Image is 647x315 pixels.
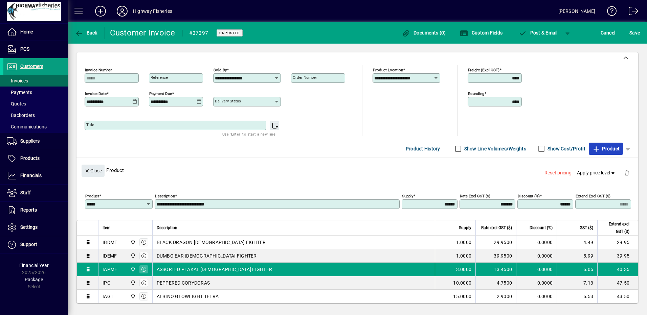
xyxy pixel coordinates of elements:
span: Financial Year [19,263,49,268]
td: 43.50 [597,290,638,303]
span: Products [20,155,40,161]
mat-label: Reference [151,75,168,80]
label: Show Cost/Profit [546,145,585,152]
mat-label: Payment due [149,91,172,96]
a: Settings [3,219,68,236]
label: Show Line Volumes/Weights [463,145,526,152]
div: IAGT [103,293,113,300]
div: Customer Invoice [110,27,175,38]
div: 4.7500 [480,280,512,286]
span: BLACK DRAGON [DEMOGRAPHIC_DATA] FIGHTER [157,239,266,246]
span: ALBINO GLOWLIGHT TETRA [157,293,219,300]
span: Home [20,29,33,34]
a: POS [3,41,68,58]
span: 10.0000 [453,280,471,286]
a: Knowledge Base [602,1,617,23]
span: Highway Fisheries Ltd [129,239,136,246]
td: 7.13 [557,276,597,290]
span: ave [629,27,640,38]
a: Support [3,236,68,253]
td: 0.0000 [516,276,557,290]
div: [PERSON_NAME] [558,6,595,17]
span: Cancel [601,27,616,38]
span: PEPPERED CORYDORAS [157,280,210,286]
td: 0.0000 [516,249,557,263]
a: Suppliers [3,133,68,150]
mat-label: Freight (excl GST) [468,68,499,72]
button: Cancel [599,27,617,39]
td: 29.95 [597,236,638,249]
div: #37397 [189,28,208,39]
span: 1.0000 [456,252,472,259]
a: Financials [3,167,68,184]
span: Highway Fisheries Ltd [129,252,136,260]
td: 0.0000 [516,290,557,303]
span: DUMBO EAR [DEMOGRAPHIC_DATA] FIGHTER [157,252,257,259]
a: Communications [3,121,68,132]
div: 13.4500 [480,266,512,273]
span: P [530,30,533,35]
app-page-header-button: Delete [619,170,635,176]
mat-label: Supply [402,194,413,198]
td: 47.50 [597,276,638,290]
app-page-header-button: Close [80,167,106,173]
td: 40.35 [597,263,638,276]
div: 39.9500 [480,252,512,259]
td: 6.05 [557,263,597,276]
span: Product History [406,143,440,154]
span: Rate excl GST ($) [481,224,512,232]
div: IPC [103,280,110,286]
span: Financials [20,173,42,178]
button: Delete [619,165,635,181]
span: Invoices [7,78,28,83]
button: Product [589,143,623,155]
span: Customers [20,64,43,69]
a: Home [3,24,68,41]
span: Supply [459,224,471,232]
button: Close [82,165,105,177]
div: 2.9000 [480,293,512,300]
td: 4.49 [557,236,597,249]
mat-label: Description [155,194,175,198]
mat-label: Product [85,194,99,198]
a: Quotes [3,98,68,110]
span: Description [157,224,177,232]
button: Post & Email [515,27,561,39]
span: GST ($) [580,224,593,232]
span: Close [84,165,102,176]
a: Invoices [3,75,68,87]
div: IDEMF [103,252,117,259]
span: Staff [20,190,31,195]
a: Backorders [3,110,68,121]
span: Package [25,277,43,282]
span: Communications [7,124,47,129]
div: Highway Fisheries [133,6,172,17]
button: Product History [403,143,443,155]
span: Reports [20,207,37,213]
mat-label: Sold by [214,68,227,72]
span: Support [20,242,37,247]
button: Documents (0) [400,27,448,39]
span: 3.0000 [456,266,472,273]
a: Logout [624,1,639,23]
span: Backorders [7,113,35,118]
button: Profile [111,5,133,17]
div: IAPMF [103,266,117,273]
div: IBDMF [103,239,117,246]
span: Documents (0) [402,30,446,35]
mat-label: Title [86,122,94,127]
div: 29.9500 [480,239,512,246]
span: Reset pricing [544,169,572,176]
td: 0.0000 [516,263,557,276]
button: Custom Fields [458,27,504,39]
span: Extend excl GST ($) [602,220,629,235]
mat-label: Product location [373,68,403,72]
span: Highway Fisheries Ltd [129,279,136,287]
mat-label: Rate excl GST ($) [460,194,490,198]
span: Discount (%) [530,224,553,232]
span: Item [103,224,111,232]
div: Product [76,158,638,183]
td: 39.95 [597,249,638,263]
td: 0.0000 [516,236,557,249]
button: Add [90,5,111,17]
